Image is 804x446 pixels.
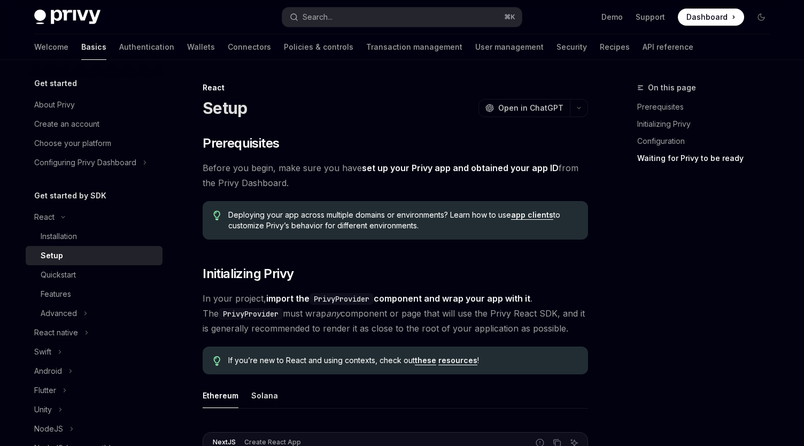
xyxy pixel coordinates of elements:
a: Policies & controls [284,34,353,60]
a: Transaction management [366,34,462,60]
a: Waiting for Privy to be ready [637,150,778,167]
a: app clients [511,210,553,220]
a: Setup [26,246,163,265]
div: Choose your platform [34,137,111,150]
h5: Get started [34,77,77,90]
span: If you’re new to React and using contexts, check out ! [228,355,577,366]
div: Configuring Privy Dashboard [34,156,136,169]
div: Flutter [34,384,56,397]
a: Initializing Privy [637,116,778,133]
a: About Privy [26,95,163,114]
a: set up your Privy app and obtained your app ID [362,163,559,174]
svg: Tip [213,356,221,366]
div: Android [34,365,62,378]
span: Deploying your app across multiple domains or environments? Learn how to use to customize Privy’s... [228,210,577,231]
div: Setup [41,249,63,262]
button: Search...⌘K [282,7,522,27]
div: Quickstart [41,268,76,281]
strong: import the component and wrap your app with it [266,293,530,304]
div: React native [34,326,78,339]
a: Installation [26,227,163,246]
code: PrivyProvider [310,293,374,305]
a: User management [475,34,544,60]
a: Recipes [600,34,630,60]
a: Create an account [26,114,163,134]
a: API reference [643,34,693,60]
button: Open in ChatGPT [478,99,570,117]
span: In your project, . The must wrap component or page that will use the Privy React SDK, and it is g... [203,291,588,336]
a: Support [636,12,665,22]
a: resources [438,356,477,365]
a: Choose your platform [26,134,163,153]
span: Initializing Privy [203,265,293,282]
span: Dashboard [686,12,728,22]
div: React [203,82,588,93]
span: Prerequisites [203,135,279,152]
button: Ethereum [203,383,238,408]
div: React [34,211,55,224]
a: Wallets [187,34,215,60]
div: Installation [41,230,77,243]
a: Authentication [119,34,174,60]
a: Basics [81,34,106,60]
a: Connectors [228,34,271,60]
h5: Get started by SDK [34,189,106,202]
a: Demo [601,12,623,22]
a: these [415,356,436,365]
span: On this page [648,81,696,94]
button: Solana [251,383,278,408]
h1: Setup [203,98,247,118]
a: Features [26,284,163,304]
a: Prerequisites [637,98,778,116]
span: Before you begin, make sure you have from the Privy Dashboard. [203,160,588,190]
code: PrivyProvider [219,308,283,320]
a: Configuration [637,133,778,150]
svg: Tip [213,211,221,220]
a: Quickstart [26,265,163,284]
img: dark logo [34,10,100,25]
a: Security [556,34,587,60]
div: Unity [34,403,52,416]
div: Advanced [41,307,77,320]
div: Create an account [34,118,99,130]
button: Toggle dark mode [753,9,770,26]
div: NodeJS [34,422,63,435]
em: any [326,308,341,319]
span: ⌘ K [504,13,515,21]
div: Swift [34,345,51,358]
div: Features [41,288,71,301]
a: Dashboard [678,9,744,26]
div: About Privy [34,98,75,111]
span: Open in ChatGPT [498,103,563,113]
div: Search... [303,11,333,24]
a: Welcome [34,34,68,60]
